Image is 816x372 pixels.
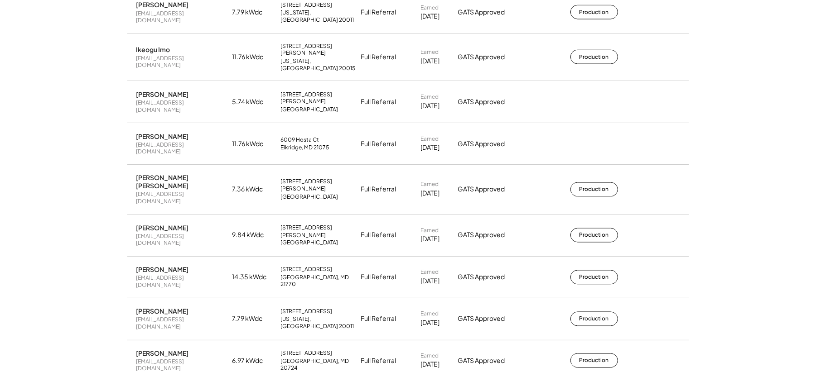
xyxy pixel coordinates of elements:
div: 11.76 kWdc [232,52,275,62]
div: [STREET_ADDRESS] [281,308,333,315]
div: Full Referral [361,315,396,324]
div: [DATE] [421,57,440,66]
div: Keywords by Traffic [100,53,153,59]
div: GATS Approved [458,273,526,282]
div: [EMAIL_ADDRESS][DOMAIN_NAME] [136,275,227,289]
button: Production [570,312,618,326]
div: [GEOGRAPHIC_DATA] [281,194,338,201]
div: GATS Approved [458,231,526,240]
div: [PERSON_NAME][GEOGRAPHIC_DATA] [281,232,356,246]
div: 6.97 kWdc [232,357,275,366]
div: [STREET_ADDRESS][PERSON_NAME] [281,91,356,105]
div: 14.35 kWdc [232,273,275,282]
div: [DATE] [421,277,440,286]
div: [PERSON_NAME] [136,307,189,315]
div: Earned [421,4,439,11]
div: [EMAIL_ADDRESS][DOMAIN_NAME] [136,316,227,330]
img: website_grey.svg [14,24,22,31]
div: [PERSON_NAME] [PERSON_NAME] [136,174,227,190]
div: 7.79 kWdc [232,8,275,17]
div: [DATE] [421,360,440,369]
button: Production [570,270,618,285]
div: Earned [421,135,439,143]
div: Earned [421,181,439,188]
div: [STREET_ADDRESS][PERSON_NAME] [281,43,356,57]
div: [STREET_ADDRESS] [281,350,333,357]
div: [STREET_ADDRESS] [281,1,333,9]
div: Earned [421,227,439,234]
div: GATS Approved [458,357,526,366]
div: [EMAIL_ADDRESS][DOMAIN_NAME] [136,99,227,113]
div: [EMAIL_ADDRESS][DOMAIN_NAME] [136,191,227,205]
div: Domain Overview [34,53,81,59]
div: v 4.0.25 [25,14,44,22]
div: Earned [421,93,439,100]
div: [STREET_ADDRESS] [281,224,333,232]
div: GATS Approved [458,8,526,17]
div: [DATE] [421,12,440,21]
div: Domain: [DOMAIN_NAME] [24,24,100,31]
div: 6009 Hosta Ct [281,136,319,143]
div: Full Referral [361,273,396,282]
div: [PERSON_NAME] [136,90,189,98]
div: 9.84 kWdc [232,231,275,240]
div: 11.76 kWdc [232,139,275,148]
div: Earned [421,48,439,56]
div: Full Referral [361,8,396,17]
div: Full Referral [361,52,396,62]
img: tab_domain_overview_orange.svg [24,52,32,60]
div: 7.79 kWdc [232,315,275,324]
div: GATS Approved [458,139,526,148]
div: Earned [421,310,439,318]
div: Earned [421,353,439,360]
div: Full Referral [361,97,396,106]
div: [DATE] [421,189,440,198]
div: 5.74 kWdc [232,97,275,106]
button: Production [570,182,618,197]
button: Production [570,228,618,243]
div: [US_STATE], [GEOGRAPHIC_DATA] 20011 [281,9,356,23]
div: Full Referral [361,231,396,240]
div: [US_STATE], [GEOGRAPHIC_DATA] 20015 [281,57,356,72]
div: [PERSON_NAME] [136,0,189,9]
div: [STREET_ADDRESS][PERSON_NAME] [281,178,356,192]
div: Full Referral [361,185,396,194]
div: [EMAIL_ADDRESS][DOMAIN_NAME] [136,10,227,24]
div: [DATE] [421,235,440,244]
div: [PERSON_NAME] [136,132,189,140]
div: GATS Approved [458,97,526,106]
div: Full Referral [361,357,396,366]
div: GATS Approved [458,315,526,324]
img: logo_orange.svg [14,14,22,22]
div: [EMAIL_ADDRESS][DOMAIN_NAME] [136,233,227,247]
div: GATS Approved [458,185,526,194]
div: Ikeogu Imo [136,45,170,53]
div: [GEOGRAPHIC_DATA], MD 21770 [281,274,356,288]
div: [EMAIL_ADDRESS][DOMAIN_NAME] [136,141,227,155]
div: 7.36 kWdc [232,185,275,194]
div: [PERSON_NAME] [136,266,189,274]
div: Earned [421,269,439,276]
div: [DATE] [421,143,440,152]
div: [EMAIL_ADDRESS][DOMAIN_NAME] [136,55,227,69]
button: Production [570,50,618,64]
button: Production [570,353,618,368]
div: GATS Approved [458,52,526,62]
button: Production [570,5,618,19]
div: [DATE] [421,319,440,328]
div: [PERSON_NAME] [136,224,189,232]
img: tab_keywords_by_traffic_grey.svg [90,52,97,60]
div: Full Referral [361,139,396,148]
div: [US_STATE], [GEOGRAPHIC_DATA] 20011 [281,316,356,330]
div: [STREET_ADDRESS] [281,266,333,273]
div: [DATE] [421,101,440,110]
div: Elkridge, MD 21075 [281,144,329,151]
div: [GEOGRAPHIC_DATA], MD 20724 [281,358,356,372]
div: [PERSON_NAME] [136,349,189,358]
div: [GEOGRAPHIC_DATA] [281,106,338,113]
